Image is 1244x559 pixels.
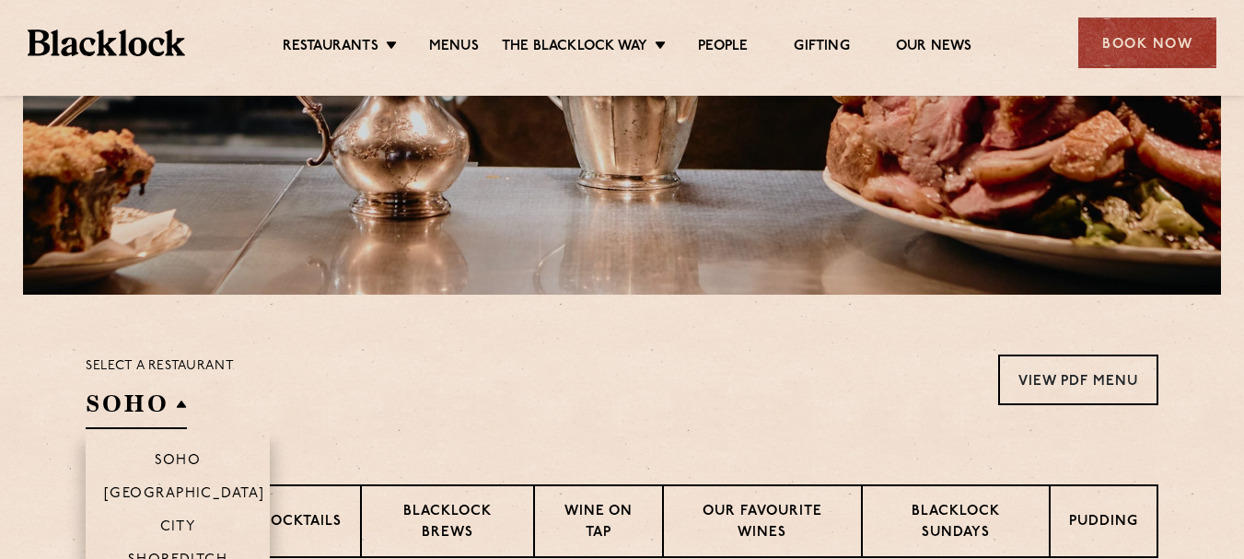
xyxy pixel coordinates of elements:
[380,502,515,545] p: Blacklock Brews
[682,502,842,545] p: Our favourite wines
[698,38,748,58] a: People
[160,519,196,538] p: City
[28,29,185,56] img: BL_Textured_Logo-footer-cropped.svg
[86,388,187,429] h2: SOHO
[1069,512,1138,535] p: Pudding
[553,502,644,545] p: Wine on Tap
[86,355,234,378] p: Select a restaurant
[794,38,849,58] a: Gifting
[155,453,202,472] p: Soho
[1078,17,1216,68] div: Book Now
[104,486,265,505] p: [GEOGRAPHIC_DATA]
[283,38,378,58] a: Restaurants
[896,38,972,58] a: Our News
[502,38,647,58] a: The Blacklock Way
[881,502,1030,545] p: Blacklock Sundays
[260,512,342,535] p: Cocktails
[429,38,479,58] a: Menus
[998,355,1158,405] a: View PDF Menu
